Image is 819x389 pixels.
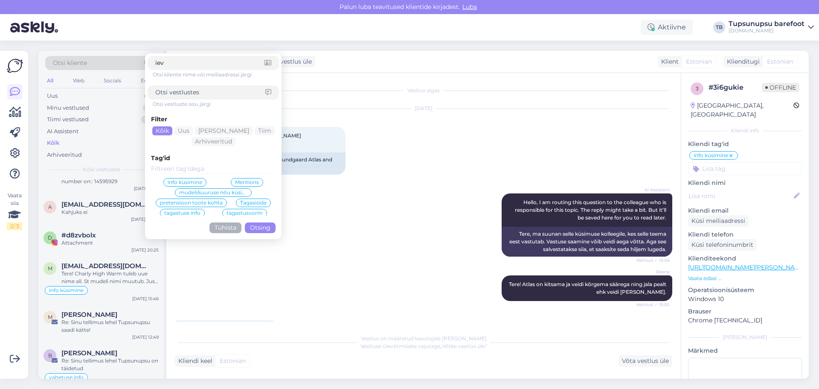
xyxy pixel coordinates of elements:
div: 19 [141,115,155,124]
span: Reene [638,269,670,275]
div: [DATE] 12:49 [132,334,159,340]
span: Vestluse ülevõtmiseks vajutage [360,343,487,349]
div: 0 [143,104,155,112]
img: Askly Logo [7,58,23,74]
p: Kliendi telefon [688,230,802,239]
p: Windows 10 [688,295,802,304]
div: Küsi meiliaadressi [688,215,749,227]
span: Hello, I am routing this question to the colleague who is responsible for this topic. The reply m... [515,199,668,221]
div: Kliendi info [688,127,802,135]
div: All [45,75,55,86]
div: 1 [145,92,155,100]
div: Vestlus algas [175,87,672,94]
span: tagastuse info [164,211,200,216]
input: Otsi kliente [155,58,264,67]
input: Lisa nimi [688,191,792,201]
span: Nähtud ✓ 15:46 [636,257,670,263]
span: Alinasagandina@gmail.com [61,201,150,208]
p: Kliendi tag'id [688,140,802,149]
div: Attachment [61,239,159,247]
span: M [48,314,52,320]
div: Minu vestlused [47,104,89,112]
span: Luba [460,3,479,11]
a: [URL][DOMAIN_NAME][PERSON_NAME] [688,263,806,271]
div: Kõik [152,126,172,135]
p: Brauser [688,307,802,316]
input: Filtreeri tag'idega [151,164,276,174]
span: Estonian [220,357,246,366]
div: Email [139,75,157,86]
span: info küsimine [49,288,84,293]
div: Kõik [47,139,59,147]
div: Re: Sinu tellimus lehel Tupsunupsu on täidetud [61,357,159,372]
span: A [48,204,52,210]
i: „Võtke vestlus üle” [440,343,487,349]
div: Re: Sinu tellimus lehel Tupsunupsu saadi kätte! [61,319,159,334]
div: Kliendi keel [175,357,212,366]
a: Tupsunupsu barefoot[DOMAIN_NAME] [729,20,814,34]
div: Tiimi vestlused [47,115,89,124]
div: [GEOGRAPHIC_DATA], [GEOGRAPHIC_DATA] [691,101,793,119]
div: Otsi vestluste sisu järgi [153,100,279,108]
div: Kahjuks ei [61,208,159,216]
p: Märkmed [688,346,802,355]
span: Otsi kliente [53,58,87,67]
div: Tere, ma suunan selle küsimuse kolleegile, kes selle teema eest vastutab. Vastuse saamine võib ve... [502,227,672,257]
input: Lisa tag [688,162,802,175]
div: Socials [102,75,123,86]
span: vahetuse info [49,375,84,380]
span: 3 [696,85,699,92]
div: Tag'id [151,154,276,163]
span: Offline [762,83,799,92]
p: Vaata edasi ... [688,275,802,282]
div: Tere! Charly High Warm tuleb uue nime all. St mudeli nimi muutub. Just tuli ka 0904! firma sooje ... [61,270,159,285]
span: Vestlus on määratud kasutajale [PERSON_NAME] [361,335,487,342]
div: [DATE] 20:25 [131,247,159,253]
div: [DATE] 15:46 [132,295,159,302]
span: monika.olev@gmail.com [61,262,150,270]
span: Berit Pärnsalu [61,349,117,357]
p: Operatsioonisüsteem [688,286,802,295]
div: Klienditugi [723,57,760,66]
div: Klient [658,57,679,66]
div: Uus [47,92,58,100]
div: [DATE] [175,105,672,112]
p: Kliendi nimi [688,178,802,187]
span: Estonian [767,57,793,66]
div: Filter [151,115,276,124]
div: AI Assistent [47,127,78,136]
div: TB [713,21,725,33]
div: 2 / 3 [7,222,22,230]
div: # 3i6gukie [709,82,762,93]
div: Arhiveeritud [47,151,82,159]
div: Aktiivne [641,20,693,35]
div: Küsi telefoninumbrit [688,239,757,251]
span: m [48,265,52,272]
div: Vaata siia [7,192,22,230]
div: [PERSON_NAME] [688,333,802,341]
div: Web [71,75,86,86]
p: Chrome [TECHNICAL_ID] [688,316,802,325]
span: Estonian [686,57,712,66]
div: Tupsunupsu barefoot [729,20,804,27]
span: pretensioon toote kohta [160,200,223,205]
div: Võta vestlus üle [619,355,672,367]
span: Marianne Kask [61,311,117,319]
span: B [48,352,52,359]
div: Otsi kliente nime või meiliaadressi järgi [153,71,279,79]
span: d [48,234,52,241]
div: [DOMAIN_NAME] [729,27,804,34]
p: Kliendi email [688,206,802,215]
span: Nähtud ✓ 15:50 [636,301,670,308]
span: Kõik vestlused [83,166,120,173]
div: [DATE] 20:45 [131,216,159,222]
input: Otsi vestlustes [155,88,265,97]
span: AI Assistent [638,187,670,193]
p: Klienditeekond [688,254,802,263]
span: Tere! Atlas on kitsama ja veidi kõrgema säärega ning jala pealt ehk veidi [PERSON_NAME]. [509,281,668,295]
span: #d8zvbolx [61,231,96,239]
span: info küsimine [694,153,728,158]
div: [DATE] 9:42 [134,185,159,192]
div: Võta vestlus üle [261,56,315,67]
